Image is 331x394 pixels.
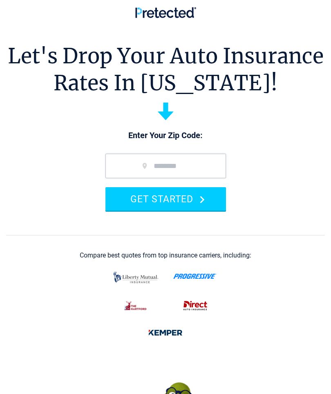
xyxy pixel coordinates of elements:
h1: Let's Drop Your Auto Insurance Rates In [US_STATE]! [8,43,324,96]
img: kemper [144,324,187,341]
div: Compare best quotes from top insurance carriers, including: [80,252,251,259]
input: zip code [105,154,226,178]
img: liberty [111,268,161,287]
img: direct [179,297,212,314]
img: thehartford [120,297,152,314]
img: Pretected Logo [135,7,196,18]
button: GET STARTED [105,187,226,210]
img: progressive [173,273,217,279]
p: Enter Your Zip Code: [97,130,234,141]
